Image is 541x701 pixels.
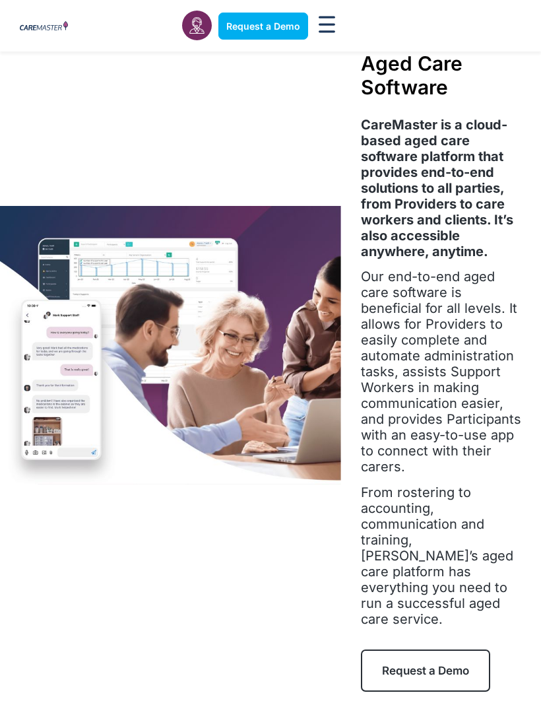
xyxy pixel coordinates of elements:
div: Menu Toggle [315,12,340,40]
img: CareMaster Logo [20,21,68,32]
span: Our end-to-end aged care software is beneficial for all levels. It allows for Providers to easily... [361,269,521,475]
span: Request a Demo [226,20,300,32]
h1: Aged Care Software [361,51,521,99]
strong: CareMaster is a cloud-based aged care software platform that provides end-to-end solutions to all... [361,117,513,259]
a: Request a Demo [361,650,490,692]
span: From rostering to accounting, communication and training, [PERSON_NAME]’s aged care platform has ... [361,484,513,627]
span: Request a Demo [382,664,469,677]
a: Request a Demo [218,13,308,40]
